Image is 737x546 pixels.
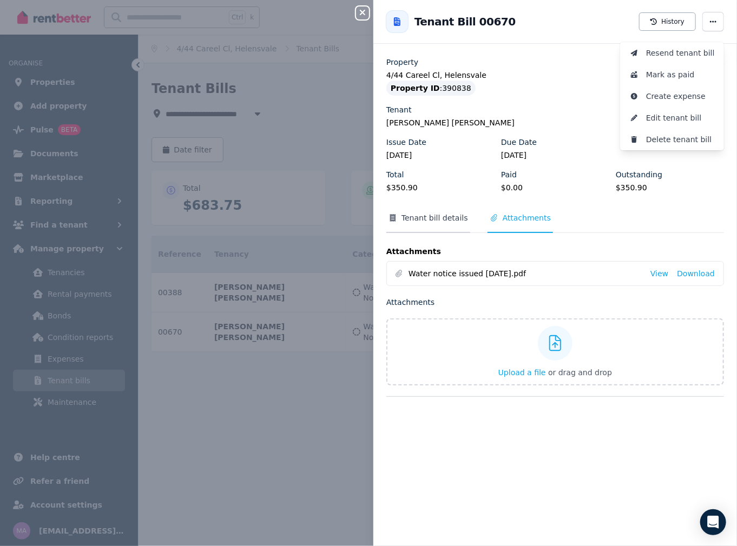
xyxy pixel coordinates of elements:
[548,368,612,377] span: or drag and drop
[620,42,724,64] button: Resend tenant bill
[386,104,412,115] label: Tenant
[616,182,724,193] legend: $350.90
[386,150,495,161] legend: [DATE]
[386,81,476,96] div: : 390838
[409,268,642,279] span: Water notice issued [DATE].pdf
[386,57,418,68] label: Property
[620,64,724,85] button: Mark as paid
[386,246,724,257] p: Attachments
[501,150,609,161] legend: [DATE]
[620,129,724,150] button: Delete tenant bill
[386,212,724,233] nav: Tabs
[620,85,724,107] button: Create expense
[646,90,715,103] span: Create expense
[501,169,517,180] label: Paid
[386,182,495,193] legend: $350.90
[386,117,724,128] legend: [PERSON_NAME] [PERSON_NAME]
[391,83,440,94] span: Property ID
[616,169,662,180] label: Outstanding
[501,137,537,148] label: Due Date
[700,509,726,535] div: Open Intercom Messenger
[501,182,609,193] legend: $0.00
[386,70,724,81] legend: 4/44 Careel Cl, Helensvale
[386,169,404,180] label: Total
[386,297,724,308] p: Attachments
[503,212,551,223] span: Attachments
[650,268,668,279] a: View
[498,368,546,377] span: Upload a file
[498,367,612,378] button: Upload a file or drag and drop
[639,12,696,31] button: History
[414,14,516,29] h2: Tenant Bill 00670
[646,133,715,146] span: Delete tenant bill
[386,137,426,148] label: Issue Date
[646,68,715,81] span: Mark as paid
[646,46,715,59] span: Resend tenant bill
[677,268,715,279] a: Download
[402,212,468,223] span: Tenant bill details
[646,111,715,124] span: Edit tenant bill
[620,107,724,129] button: Edit tenant bill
